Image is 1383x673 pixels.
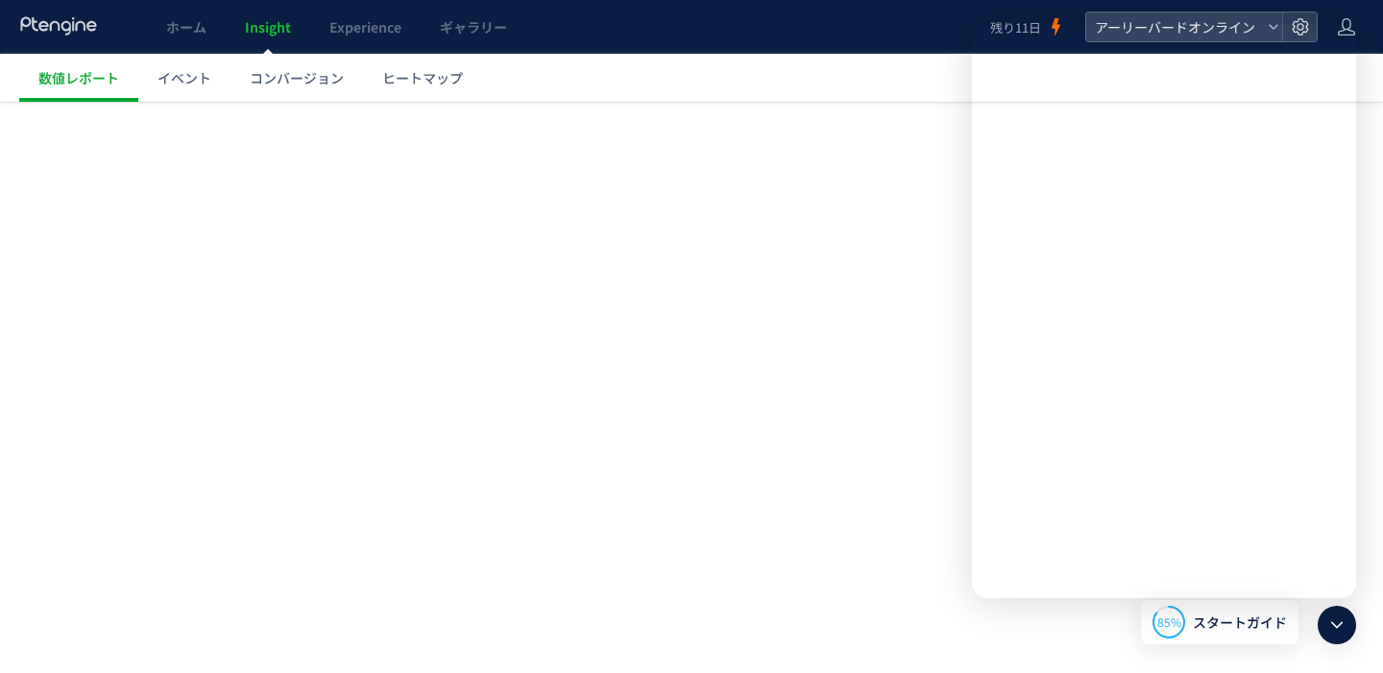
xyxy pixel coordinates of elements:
iframe: Intercom live chat [972,25,1356,598]
span: イベント [158,68,211,87]
span: Insight [245,17,291,36]
span: スタートガイド [1193,613,1287,633]
span: Experience [329,17,401,36]
span: 数値レポート [38,68,119,87]
span: ホーム [166,17,206,36]
span: アーリーバードオンライン [1089,12,1260,41]
span: ヒートマップ [382,68,463,87]
span: コンバージョン [250,68,344,87]
span: ギャラリー [440,17,507,36]
span: 残り11日 [990,18,1041,36]
span: 85% [1157,613,1181,630]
